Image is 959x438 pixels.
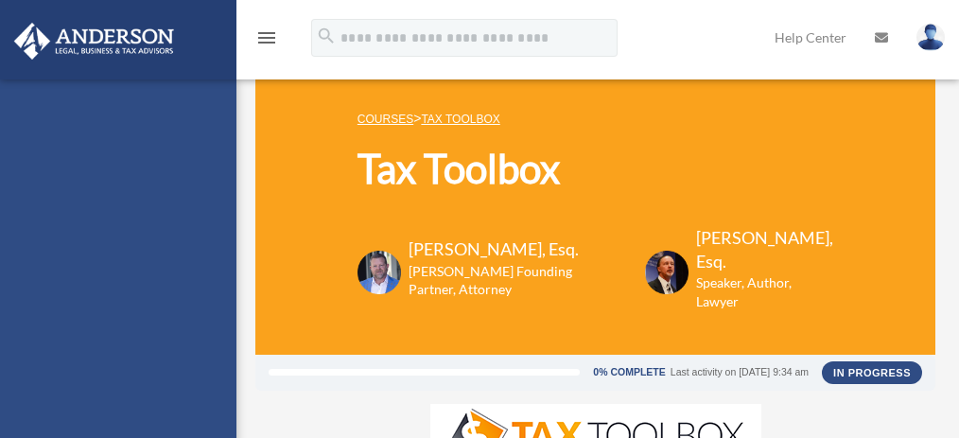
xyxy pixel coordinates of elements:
[409,237,621,261] h3: [PERSON_NAME], Esq.
[421,113,499,126] a: Tax Toolbox
[357,113,413,126] a: COURSES
[593,367,665,377] div: 0% Complete
[357,107,833,131] p: >
[255,26,278,49] i: menu
[822,361,922,384] div: In Progress
[409,262,621,299] h6: [PERSON_NAME] Founding Partner, Attorney
[696,226,833,273] h3: [PERSON_NAME], Esq.
[357,251,401,294] img: Toby-circle-head.png
[671,367,809,377] div: Last activity on [DATE] 9:34 am
[696,273,810,310] h6: Speaker, Author, Lawyer
[357,141,833,197] h1: Tax Toolbox
[916,24,945,51] img: User Pic
[255,33,278,49] a: menu
[316,26,337,46] i: search
[9,23,180,60] img: Anderson Advisors Platinum Portal
[645,251,689,294] img: Scott-Estill-Headshot.png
